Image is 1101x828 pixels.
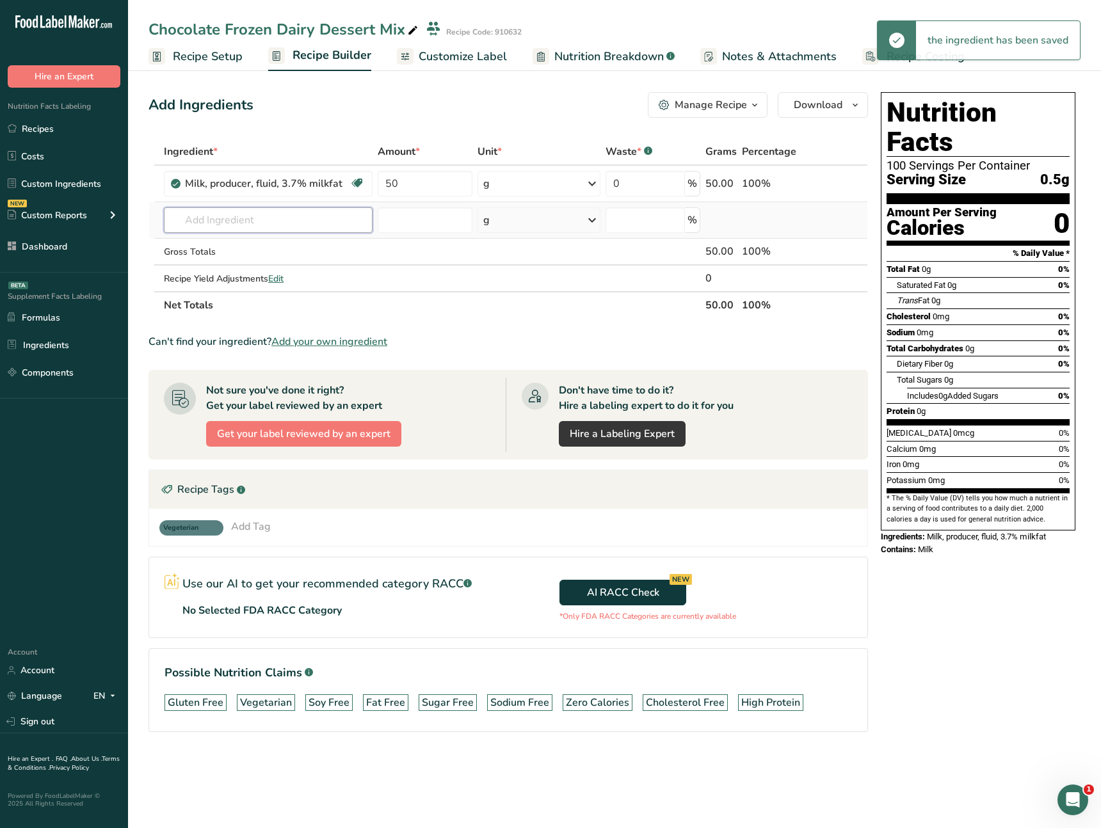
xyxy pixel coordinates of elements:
span: 0mg [903,459,919,469]
a: Privacy Policy [49,763,89,772]
span: 0g [947,280,956,290]
div: Sodium Free [490,695,549,710]
span: 0% [1058,391,1070,401]
div: Zero Calories [566,695,629,710]
span: 0% [1059,428,1070,438]
div: Not sure you've done it right? Get your label reviewed by an expert [206,383,382,413]
span: Protein [887,406,915,416]
span: Total Fat [887,264,920,274]
a: Recipe Setup [149,42,243,71]
span: 1 [1084,784,1094,795]
div: 100% [742,244,807,259]
div: Milk, producer, fluid, 3.7% milkfat [185,176,345,191]
i: Trans [897,296,918,305]
span: Includes Added Sugars [907,391,999,401]
span: Milk [918,545,933,554]
a: Hire a Labeling Expert [559,421,686,447]
span: 0% [1058,264,1070,274]
div: 50.00 [705,244,737,259]
section: % Daily Value * [887,246,1070,261]
span: Iron [887,459,901,469]
a: Terms & Conditions . [8,754,120,772]
div: Recipe Tags [149,470,867,509]
span: 0mg [919,444,936,454]
span: Edit [268,273,284,285]
span: Add your own ingredient [271,334,387,349]
span: Vegeterian [163,523,208,534]
span: Potassium [887,475,926,485]
span: Unit [478,144,502,159]
span: 0g [944,375,953,385]
div: 0 [1054,207,1070,241]
a: Nutrition Breakdown [533,42,675,71]
input: Add Ingredient [164,207,373,233]
div: Custom Reports [8,209,87,222]
div: Don't have time to do it? Hire a labeling expert to do it for you [559,383,734,413]
a: Customize Label [397,42,507,71]
div: Add Tag [231,519,271,534]
div: 100 Servings Per Container [887,159,1070,172]
p: *Only FDA RACC Categories are currently available [559,610,736,622]
span: Ingredients: [881,532,925,541]
h1: Possible Nutrition Claims [165,664,852,681]
span: Sodium [887,328,915,337]
div: Waste [606,144,652,159]
span: Ingredient [164,144,218,159]
span: AI RACC Check [587,585,659,600]
span: Dietary Fiber [897,359,942,369]
a: Language [8,685,62,707]
span: Get your label reviewed by an expert [217,426,390,442]
span: 0% [1058,359,1070,369]
span: Recipe Setup [173,48,243,65]
div: Chocolate Frozen Dairy Dessert Mix [149,18,421,41]
span: Download [794,97,842,113]
div: NEW [8,200,27,207]
div: g [483,212,490,228]
span: Nutrition Breakdown [554,48,664,65]
span: 0mg [917,328,933,337]
div: 0 [705,271,737,286]
div: High Protein [741,695,800,710]
iframe: Intercom live chat [1057,784,1088,815]
span: 0% [1059,444,1070,454]
div: Amount Per Serving [887,207,997,219]
h1: Nutrition Facts [887,98,1070,157]
div: Gluten Free [168,695,223,710]
section: * The % Daily Value (DV) tells you how much a nutrient in a serving of food contributes to a dail... [887,493,1070,525]
span: 0% [1058,344,1070,353]
span: 0g [917,406,926,416]
a: Recipe Costing [862,42,965,71]
div: Cholesterol Free [646,695,725,710]
span: 0.5g [1040,172,1070,188]
span: 0mg [933,312,949,321]
div: EN [93,689,120,704]
span: Contains: [881,545,916,554]
span: 0mg [928,475,945,485]
a: About Us . [71,754,102,763]
p: Use our AI to get your recommended category RACC [182,575,472,593]
span: Milk, producer, fluid, 3.7% milkfat [927,532,1046,541]
a: Notes & Attachments [700,42,837,71]
button: Hire an Expert [8,65,120,88]
span: Saturated Fat [897,280,945,290]
span: 0g [965,344,974,353]
div: Manage Recipe [675,97,747,113]
button: AI RACC Check NEW [559,580,686,605]
button: Manage Recipe [648,92,767,118]
div: Powered By FoodLabelMaker © 2025 All Rights Reserved [8,792,120,808]
span: [MEDICAL_DATA] [887,428,951,438]
span: 0mcg [953,428,974,438]
a: Hire an Expert . [8,754,53,763]
span: Cholesterol [887,312,931,321]
span: 0g [938,391,947,401]
span: Total Sugars [897,375,942,385]
a: Recipe Builder [268,41,371,72]
span: 0g [922,264,931,274]
span: 0% [1058,280,1070,290]
span: Calcium [887,444,917,454]
span: 0% [1058,312,1070,321]
span: Grams [705,144,737,159]
div: 50.00 [705,176,737,191]
span: Notes & Attachments [722,48,837,65]
span: 0% [1059,475,1070,485]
